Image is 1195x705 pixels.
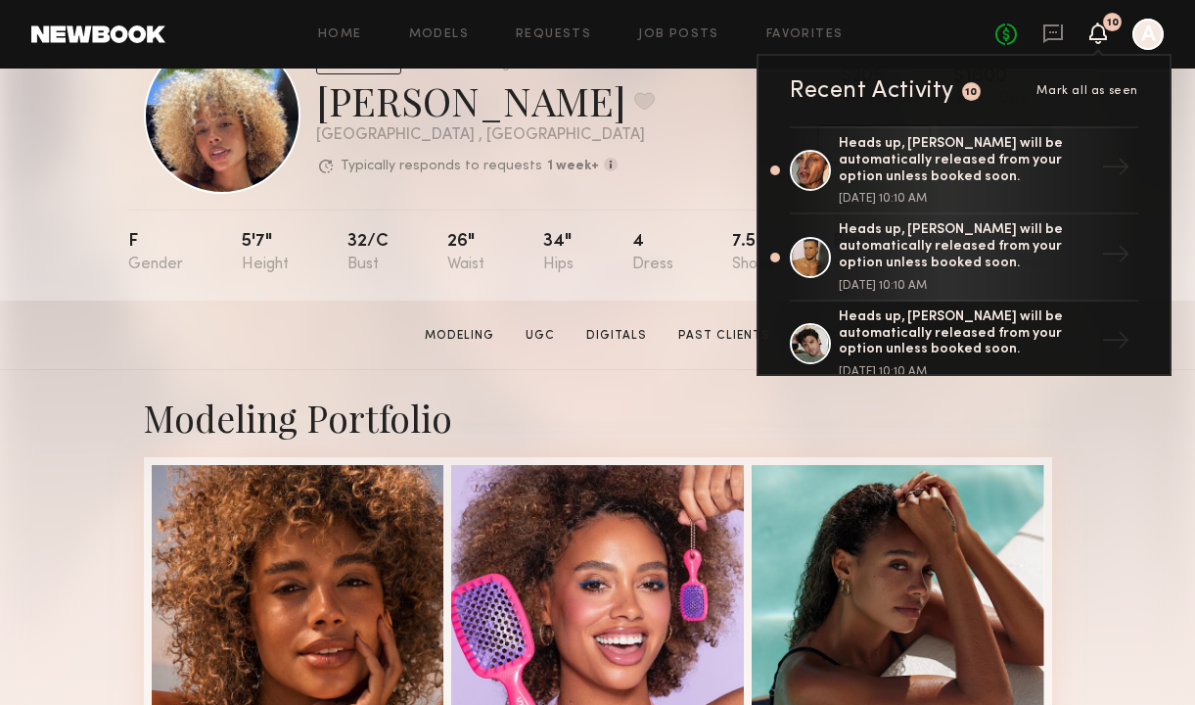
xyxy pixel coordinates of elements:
[839,222,1093,271] div: Heads up, [PERSON_NAME] will be automatically released from your option unless booked soon.
[766,28,844,41] a: Favorites
[543,233,574,273] div: 34"
[632,233,673,273] div: 4
[144,394,1052,442] div: Modeling Portfolio
[578,327,655,345] a: Digitals
[790,214,1138,301] a: Heads up, [PERSON_NAME] will be automatically released from your option unless booked soon.[DATE]...
[1093,145,1138,196] div: →
[242,233,289,273] div: 5'7"
[547,160,599,173] b: 1 week+
[316,74,655,126] div: [PERSON_NAME]
[638,28,719,41] a: Job Posts
[128,233,183,273] div: F
[347,233,389,273] div: 32/c
[839,136,1093,185] div: Heads up, [PERSON_NAME] will be automatically released from your option unless booked soon.
[417,327,502,345] a: Modeling
[790,126,1138,214] a: Heads up, [PERSON_NAME] will be automatically released from your option unless booked soon.[DATE]...
[318,28,362,41] a: Home
[670,327,778,345] a: Past Clients
[839,193,1093,205] div: [DATE] 10:10 AM
[1107,18,1119,28] div: 10
[965,87,978,98] div: 10
[409,28,469,41] a: Models
[839,280,1093,292] div: [DATE] 10:10 AM
[1132,19,1164,50] a: A
[839,366,1093,378] div: [DATE] 10:10 AM
[732,233,774,273] div: 7.5
[1093,232,1138,283] div: →
[790,79,954,103] div: Recent Activity
[447,233,484,273] div: 26"
[341,160,542,173] p: Typically responds to requests
[316,127,655,144] div: [GEOGRAPHIC_DATA] , [GEOGRAPHIC_DATA]
[518,327,563,345] a: UGC
[1036,85,1138,97] span: Mark all as seen
[516,28,591,41] a: Requests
